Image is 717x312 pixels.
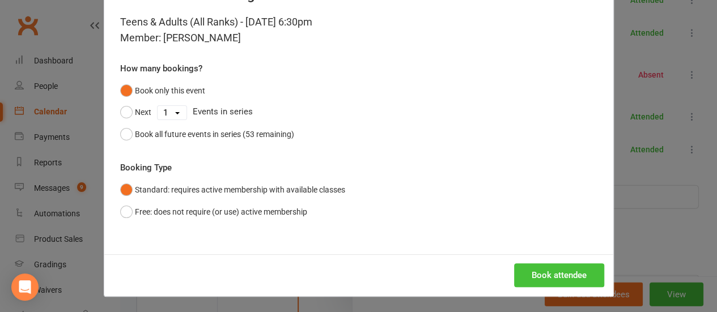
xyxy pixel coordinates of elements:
[120,201,307,223] button: Free: does not require (or use) active membership
[120,179,345,200] button: Standard: requires active membership with available classes
[120,80,205,101] button: Book only this event
[11,273,39,301] div: Open Intercom Messenger
[120,62,202,75] label: How many bookings?
[135,128,294,140] div: Book all future events in series (53 remaining)
[120,101,151,123] button: Next
[120,14,597,46] div: Teens & Adults (All Ranks) - [DATE] 6:30pm Member: [PERSON_NAME]
[120,123,294,145] button: Book all future events in series (53 remaining)
[514,263,604,287] button: Book attendee
[120,161,172,174] label: Booking Type
[120,101,597,123] div: Events in series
